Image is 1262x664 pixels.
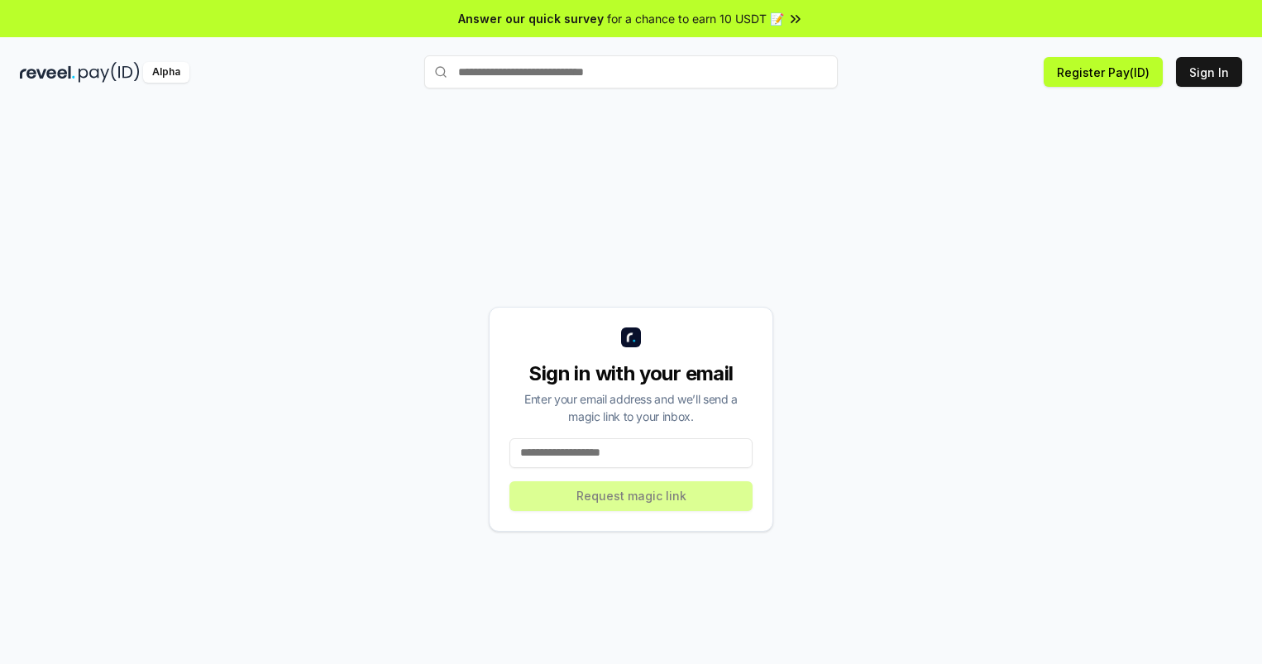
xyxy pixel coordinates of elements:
div: Enter your email address and we’ll send a magic link to your inbox. [509,390,753,425]
span: Answer our quick survey [458,10,604,27]
button: Register Pay(ID) [1044,57,1163,87]
img: logo_small [621,327,641,347]
button: Sign In [1176,57,1242,87]
span: for a chance to earn 10 USDT 📝 [607,10,784,27]
div: Sign in with your email [509,361,753,387]
img: pay_id [79,62,140,83]
img: reveel_dark [20,62,75,83]
div: Alpha [143,62,189,83]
